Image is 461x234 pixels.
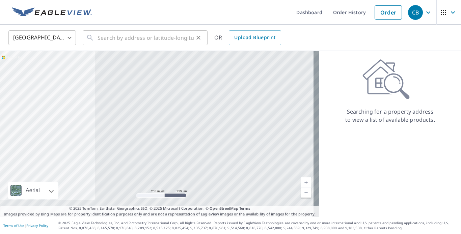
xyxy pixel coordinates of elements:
a: Current Level 5, Zoom Out [301,187,311,198]
span: Upload Blueprint [234,33,275,42]
img: EV Logo [12,7,92,18]
a: Terms of Use [3,223,24,228]
input: Search by address or latitude-longitude [98,28,194,47]
a: Upload Blueprint [229,30,281,45]
div: [GEOGRAPHIC_DATA] [8,28,76,47]
a: Order [375,5,402,20]
span: © 2025 TomTom, Earthstar Geographics SIO, © 2025 Microsoft Corporation, © [69,206,250,211]
p: | [3,224,48,228]
a: OpenStreetMap [210,206,238,211]
div: Aerial [8,182,58,199]
div: Aerial [24,182,42,199]
div: CB [408,5,423,20]
button: Clear [194,33,203,42]
a: Terms [239,206,250,211]
p: Searching for a property address to view a list of available products. [345,108,435,124]
p: © 2025 Eagle View Technologies, Inc. and Pictometry International Corp. All Rights Reserved. Repo... [58,221,458,231]
a: Current Level 5, Zoom In [301,177,311,187]
div: OR [214,30,281,45]
a: Privacy Policy [26,223,48,228]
